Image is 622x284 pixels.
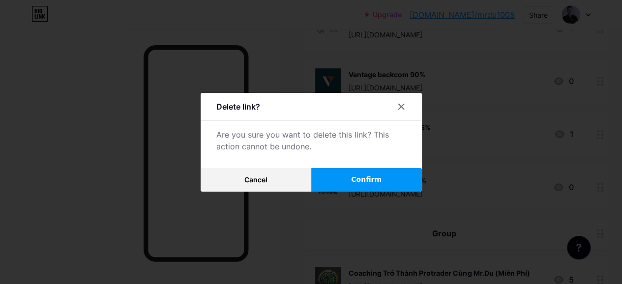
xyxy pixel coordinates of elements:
div: Delete link? [216,101,260,113]
span: Confirm [351,174,382,185]
button: Confirm [311,168,422,192]
div: Are you sure you want to delete this link? This action cannot be undone. [216,129,406,152]
span: Cancel [244,175,267,184]
button: Cancel [201,168,311,192]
